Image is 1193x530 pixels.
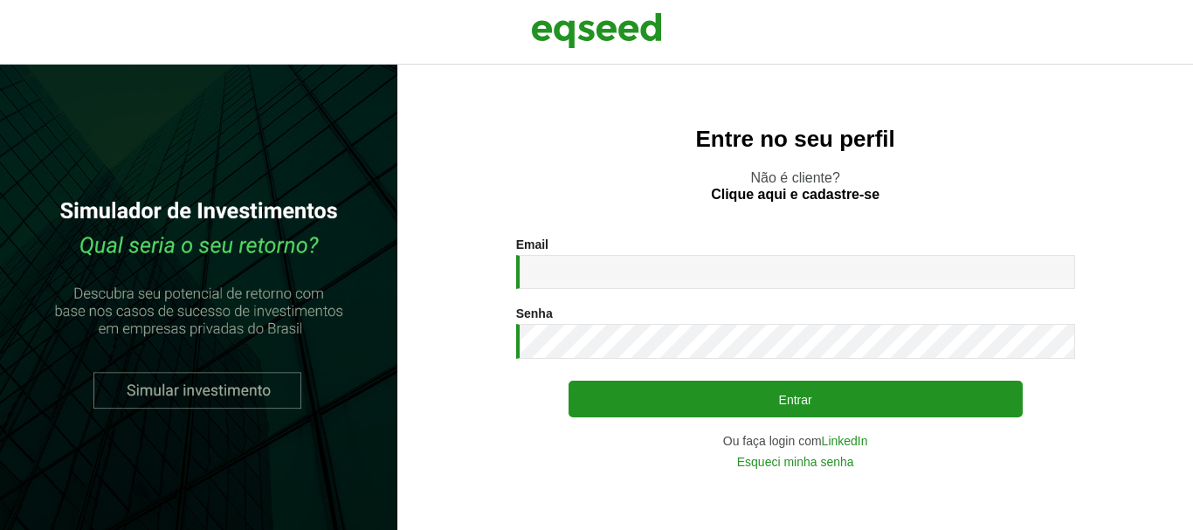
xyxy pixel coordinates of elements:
[569,381,1023,417] button: Entrar
[516,238,548,251] label: Email
[432,127,1158,152] h2: Entre no seu perfil
[432,169,1158,203] p: Não é cliente?
[531,9,662,52] img: EqSeed Logo
[822,435,868,447] a: LinkedIn
[711,188,879,202] a: Clique aqui e cadastre-se
[516,307,553,320] label: Senha
[516,435,1075,447] div: Ou faça login com
[737,456,854,468] a: Esqueci minha senha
